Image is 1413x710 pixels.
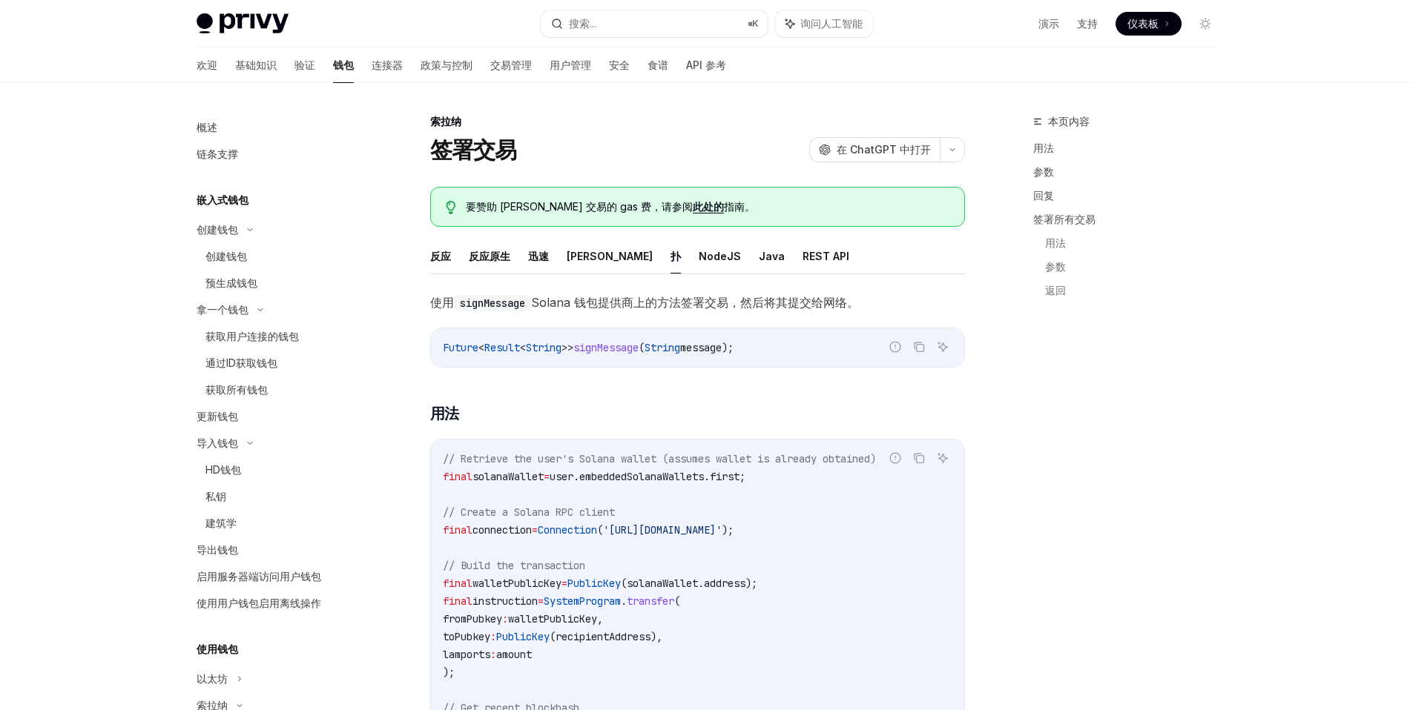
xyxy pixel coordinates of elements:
[185,403,375,430] a: 更新钱包
[430,136,517,163] font: 签署交易
[185,323,375,350] a: 获取用户连接的钱包
[443,505,615,519] span: // Create a Solana RPC client
[496,630,550,643] span: PublicKey
[1033,213,1096,225] font: 签署所有交易
[532,523,538,537] span: =
[205,490,226,502] font: 私钥
[1045,255,1229,279] a: 参数
[1033,208,1229,231] a: 签署所有交易
[538,594,544,608] span: =
[478,341,484,354] span: <
[443,648,490,661] span: lamports
[609,59,630,71] font: 安全
[454,295,531,311] code: signMessage
[550,59,591,71] font: 用户管理
[693,200,724,213] font: 此处的
[197,47,217,83] a: 欢迎
[1033,184,1229,208] a: 回复
[185,483,375,510] a: 私钥
[446,201,456,214] svg: 提示
[430,250,451,262] font: 反应
[544,470,550,483] span: =
[550,470,745,483] span: user.embeddedSolanaWallets.first;
[185,563,375,590] a: 启用服务器端访问用户钱包
[333,59,354,71] font: 钱包
[197,597,321,609] font: 使用用户钱包启用离线操作
[933,337,952,356] button: 询问人工智能
[909,448,929,468] button: 复制代码块中的内容
[538,523,597,537] span: Connection
[1038,17,1059,30] font: 演示
[803,250,849,262] font: REST API
[809,137,940,162] button: 在 ChatGPT 中打开
[443,523,472,537] span: final
[1045,260,1066,273] font: 参数
[567,239,653,273] button: [PERSON_NAME]
[185,457,375,483] a: HD钱包
[443,630,490,643] span: toPubkey
[430,295,454,310] font: 使用
[185,270,375,296] a: 预生成钱包
[185,141,375,167] a: 链条支撑
[1033,165,1054,178] font: 参数
[197,410,238,422] font: 更新钱包
[693,200,724,213] a: 此处的
[372,47,403,83] a: 连接器
[490,59,532,71] font: 交易管理
[699,239,741,273] button: NodeJS
[443,559,585,572] span: // Build the transaction
[490,648,496,661] span: :
[443,612,502,626] span: fromPubkey
[469,239,510,273] button: 反应原生
[561,341,573,354] span: >>
[197,147,238,160] font: 链条支撑
[472,594,538,608] span: instruction
[205,463,241,476] font: HD钱包
[469,250,510,262] font: 反应原生
[197,59,217,71] font: 欢迎
[1045,279,1229,302] a: 返回
[1033,160,1229,184] a: 参数
[837,143,931,156] font: 在 ChatGPT 中打开
[185,350,375,376] a: 通过ID获取钱包
[197,303,248,316] font: 拿一个钱包
[197,437,238,449] font: 导入钱包
[569,17,596,30] font: 搜索...
[567,577,621,590] span: PublicKey
[443,577,472,590] span: final
[561,577,567,590] span: =
[472,470,544,483] span: solanaWallet
[197,643,238,655] font: 使用钱包
[748,18,752,29] font: ⌘
[197,543,238,556] font: 导出钱包
[294,47,315,83] a: 验证
[639,341,645,354] span: (
[508,612,603,626] span: walletPublicKey,
[443,594,472,608] span: final
[759,239,785,273] button: Java
[759,250,785,262] font: Java
[197,193,248,206] font: 嵌入式钱包
[645,341,680,354] span: String
[544,594,621,608] span: SystemProgram
[430,405,459,422] font: 用法
[621,577,757,590] span: (solanaWallet.address);
[197,121,217,133] font: 概述
[1193,12,1217,36] button: 切换暗模式
[886,337,905,356] button: 报告错误代码
[648,47,668,83] a: 食谱
[1038,16,1059,31] a: 演示
[502,612,508,626] span: :
[1077,17,1098,30] font: 支持
[430,239,451,273] button: 反应
[686,59,726,71] font: API 参考
[197,570,321,583] font: 启用服务器端访问用户钱包
[520,341,526,354] span: <
[235,59,277,71] font: 基础知识
[185,510,375,537] a: 建筑学
[421,59,472,71] font: 政策与控制
[197,672,228,685] font: 以太坊
[185,376,375,403] a: 获取所有钱包
[205,330,299,342] font: 获取用户连接的钱包
[1127,17,1159,30] font: 仪表板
